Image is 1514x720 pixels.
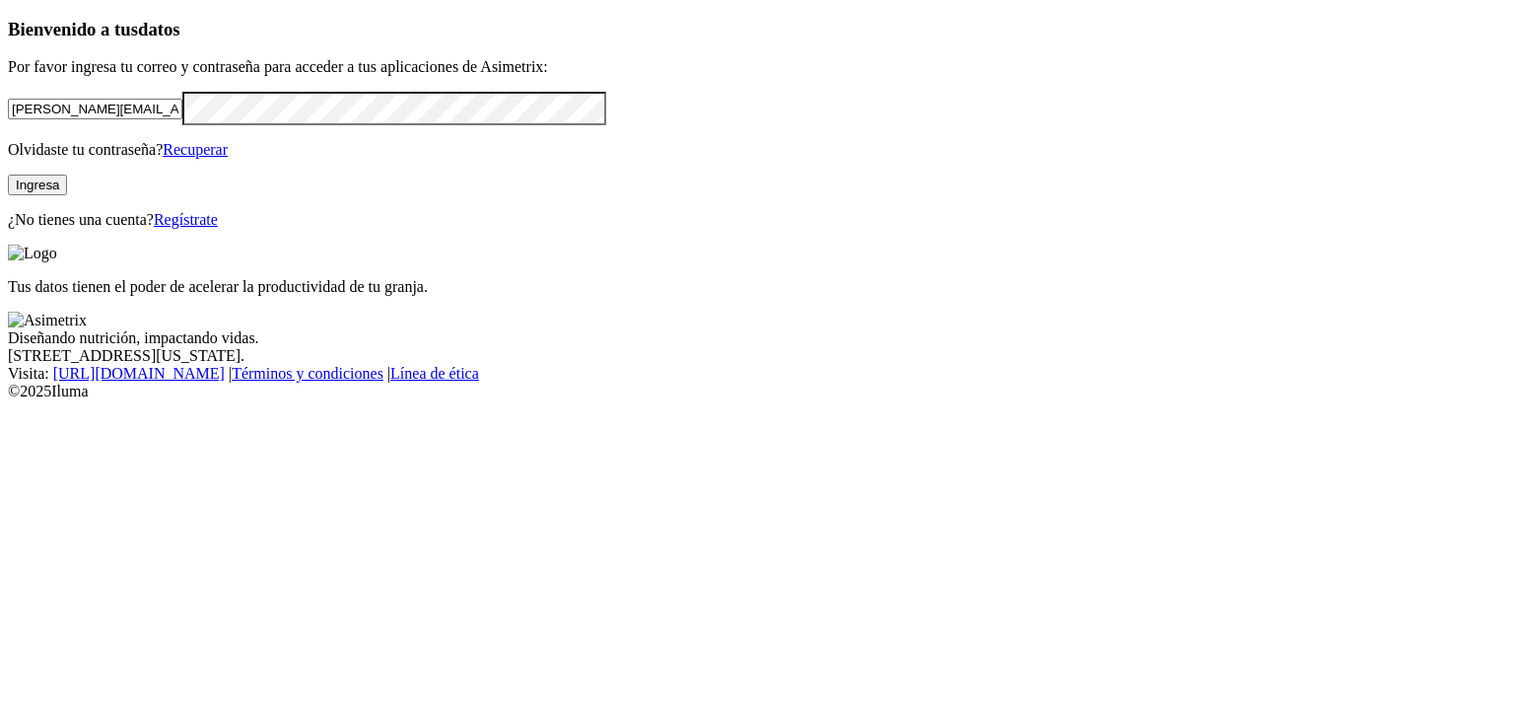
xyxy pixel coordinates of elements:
a: Términos y condiciones [232,365,383,382]
a: [URL][DOMAIN_NAME] [53,365,225,382]
div: Diseñando nutrición, impactando vidas. [8,329,1506,347]
p: ¿No tienes una cuenta? [8,211,1506,229]
a: Línea de ética [390,365,479,382]
button: Ingresa [8,175,67,195]
p: Por favor ingresa tu correo y contraseña para acceder a tus aplicaciones de Asimetrix: [8,58,1506,76]
p: Olvidaste tu contraseña? [8,141,1506,159]
h3: Bienvenido a tus [8,19,1506,40]
img: Logo [8,245,57,262]
div: Visita : | | [8,365,1506,383]
div: [STREET_ADDRESS][US_STATE]. [8,347,1506,365]
img: Asimetrix [8,312,87,329]
div: © 2025 Iluma [8,383,1506,400]
p: Tus datos tienen el poder de acelerar la productividad de tu granja. [8,278,1506,296]
a: Recuperar [163,141,228,158]
input: Tu correo [8,99,182,119]
a: Regístrate [154,211,218,228]
span: datos [138,19,180,39]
